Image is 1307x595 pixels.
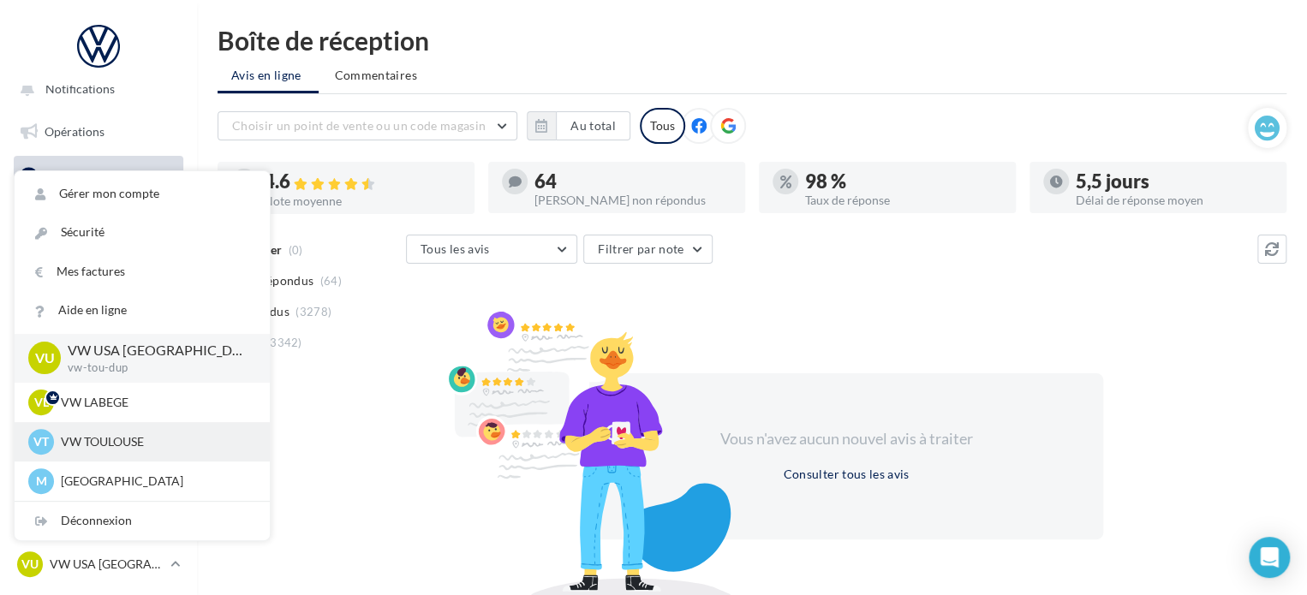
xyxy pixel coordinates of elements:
span: Notifications [45,81,115,96]
div: [PERSON_NAME] non répondus [534,194,731,206]
span: VT [33,433,49,450]
div: Open Intercom Messenger [1249,537,1290,578]
span: M [36,473,47,490]
button: Filtrer par note [583,235,713,264]
button: Choisir un point de vente ou un code magasin [218,111,517,140]
a: Sécurité [15,213,270,252]
div: 64 [534,172,731,191]
p: VW LABEGE [61,394,249,411]
div: Boîte de réception [218,27,1286,53]
button: Tous les avis [406,235,577,264]
a: Campagnes [10,243,187,279]
span: Tous les avis [421,241,490,256]
span: (3342) [266,336,302,349]
div: Vous n'avez aucun nouvel avis à traiter [699,428,994,450]
div: 5,5 jours [1076,172,1273,191]
span: (3278) [295,305,331,318]
span: VL [34,394,49,411]
a: Gérer mon compte [15,175,270,213]
span: VU [35,348,55,368]
a: PLV et print personnalisable [10,413,187,463]
a: Aide en ligne [15,291,270,330]
div: Déconnexion [15,502,270,540]
a: Calendrier [10,371,187,407]
p: vw-tou-dup [68,360,242,376]
a: Mes factures [15,253,270,291]
p: VW USA [GEOGRAPHIC_DATA] [50,556,164,573]
button: Notifications [10,71,180,107]
button: Au total [527,111,630,140]
span: Non répondus [234,272,313,289]
div: 4.6 [264,172,461,192]
a: Campagnes DataOnDemand [10,470,187,521]
a: Visibilité en ligne [10,200,187,236]
span: Commentaires [335,67,417,84]
p: VW USA [GEOGRAPHIC_DATA] [68,341,242,360]
span: (64) [320,274,342,288]
span: Choisir un point de vente ou un code magasin [232,118,486,133]
a: Contacts [10,285,187,321]
p: [GEOGRAPHIC_DATA] [61,473,249,490]
span: Boîte de réception [44,167,141,181]
span: Opérations [45,124,104,139]
a: VU VW USA [GEOGRAPHIC_DATA] [14,548,183,580]
button: Au total [556,111,630,140]
div: 98 % [805,172,1002,191]
span: VU [21,556,39,573]
a: Opérations [10,114,187,150]
div: Note moyenne [264,195,461,207]
div: Délai de réponse moyen [1076,194,1273,206]
button: Consulter tous les avis [776,464,916,485]
a: Médiathèque [10,328,187,364]
div: Tous [640,108,685,144]
p: VW TOULOUSE [61,433,249,450]
a: Boîte de réception [10,156,187,193]
div: Taux de réponse [805,194,1002,206]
